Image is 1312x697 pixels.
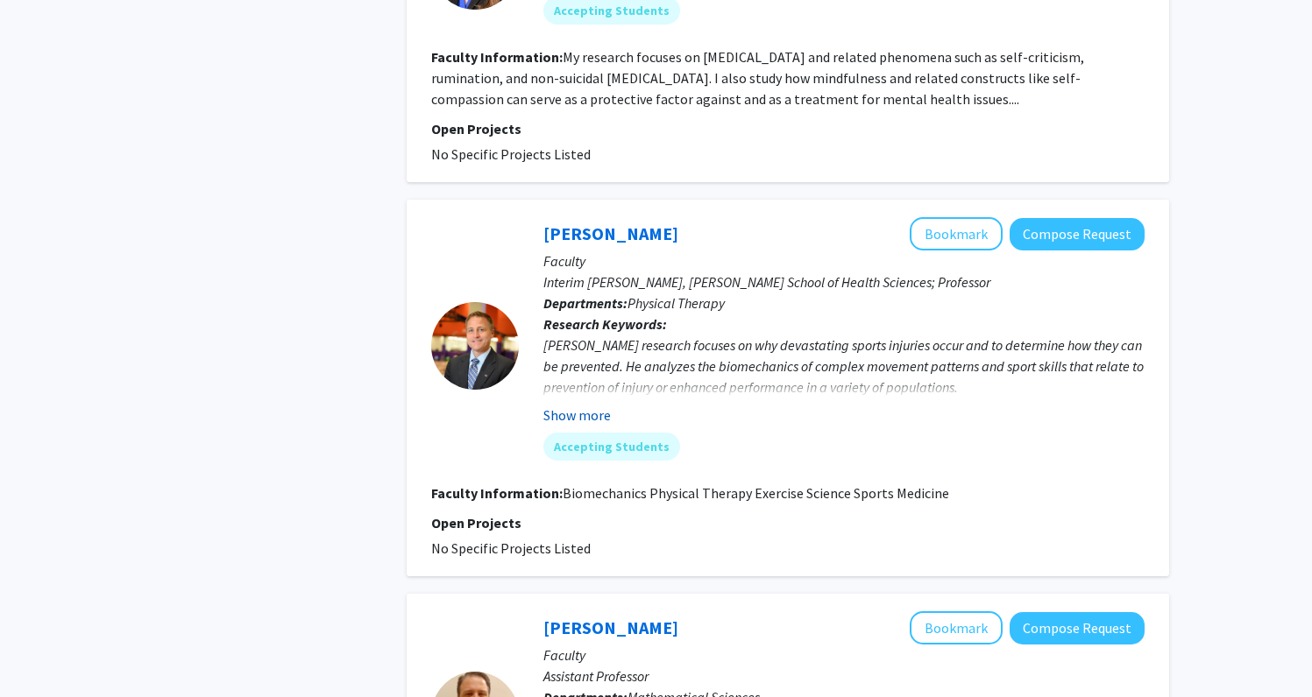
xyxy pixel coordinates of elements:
fg-read-more: My research focuses on [MEDICAL_DATA] and related phenomena such as self-criticism, rumination, a... [431,48,1084,108]
button: Add Kevin Ford to Bookmarks [910,217,1003,250]
p: Interim [PERSON_NAME], [PERSON_NAME] School of Health Sciences; Professor [543,271,1145,292]
mat-chip: Accepting Students [543,433,680,461]
p: Assistant Professor [543,665,1145,686]
b: Faculty Information: [431,48,563,66]
b: Research Keywords: [543,315,667,333]
span: Physical Therapy [628,294,725,312]
a: [PERSON_NAME] [543,616,678,638]
p: Faculty [543,644,1145,665]
p: Open Projects [431,118,1145,139]
div: [PERSON_NAME] research focuses on why devastating sports injuries occur and to determine how they... [543,334,1145,566]
b: Faculty Information: [431,484,563,502]
button: Add Dustin Nichols to Bookmarks [910,611,1003,644]
p: Faculty [543,250,1145,271]
iframe: Chat [13,618,74,684]
fg-read-more: Biomechanics Physical Therapy Exercise Science Sports Medicine [563,484,949,502]
button: Compose Request to Dustin Nichols [1010,612,1145,644]
span: No Specific Projects Listed [431,145,591,163]
b: Departments: [543,294,628,312]
a: [PERSON_NAME] [543,222,678,244]
button: Show more [543,405,611,426]
button: Compose Request to Kevin Ford [1010,218,1145,250]
p: Open Projects [431,512,1145,533]
span: No Specific Projects Listed [431,539,591,557]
